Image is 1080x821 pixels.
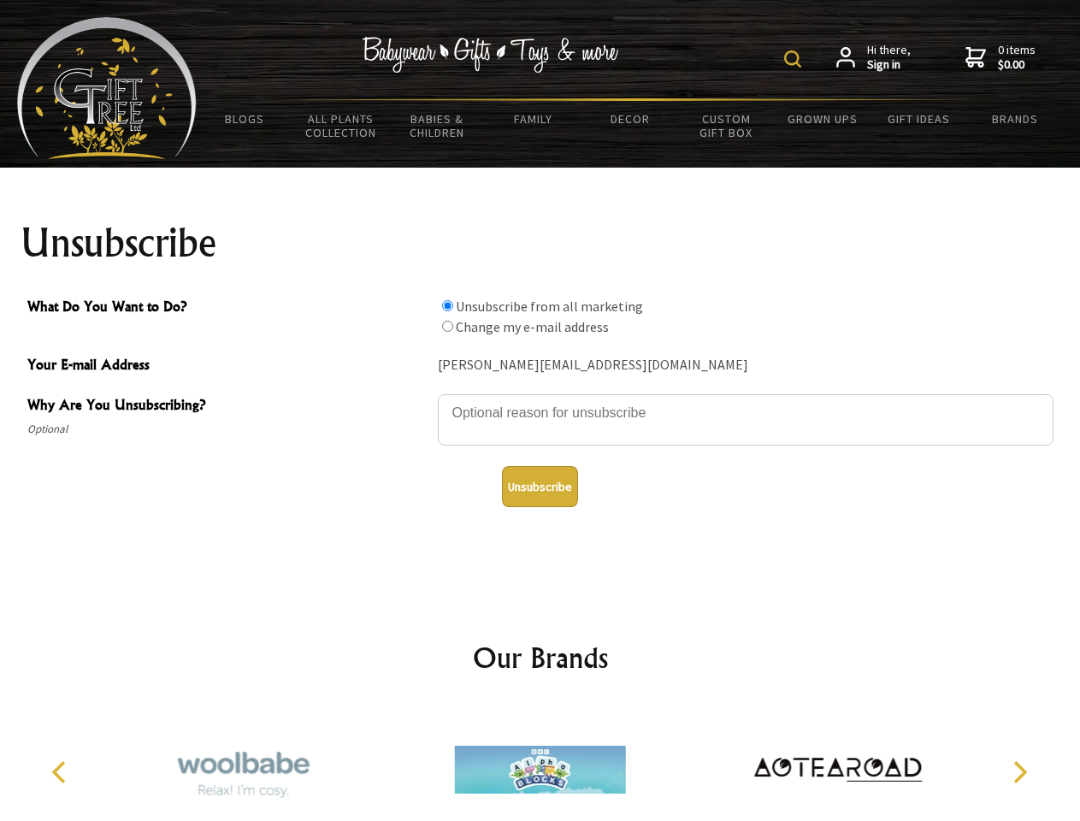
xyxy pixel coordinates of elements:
a: Hi there,Sign in [836,43,911,73]
button: Unsubscribe [502,466,578,507]
span: Optional [27,419,429,440]
a: Babies & Children [389,101,486,151]
button: Previous [43,753,80,791]
span: Hi there, [867,43,911,73]
label: Change my e-mail address [456,318,609,335]
span: Your E-mail Address [27,354,429,379]
a: Gift Ideas [870,101,967,137]
a: All Plants Collection [293,101,390,151]
a: BLOGS [197,101,293,137]
div: [PERSON_NAME][EMAIL_ADDRESS][DOMAIN_NAME] [438,352,1053,379]
img: Babywear - Gifts - Toys & more [363,37,619,73]
h2: Our Brands [34,637,1047,678]
a: 0 items$0.00 [965,43,1036,73]
strong: $0.00 [998,57,1036,73]
a: Brands [967,101,1064,137]
h1: Unsubscribe [21,222,1060,263]
a: Custom Gift Box [678,101,775,151]
a: Grown Ups [774,101,870,137]
input: What Do You Want to Do? [442,300,453,311]
strong: Sign in [867,57,911,73]
a: Family [486,101,582,137]
img: Babyware - Gifts - Toys and more... [17,17,197,159]
a: Decor [581,101,678,137]
label: Unsubscribe from all marketing [456,298,643,315]
input: What Do You Want to Do? [442,321,453,332]
span: What Do You Want to Do? [27,296,429,321]
textarea: Why Are You Unsubscribing? [438,394,1053,446]
button: Next [1000,753,1038,791]
img: product search [784,50,801,68]
span: Why Are You Unsubscribing? [27,394,429,419]
span: 0 items [998,42,1036,73]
